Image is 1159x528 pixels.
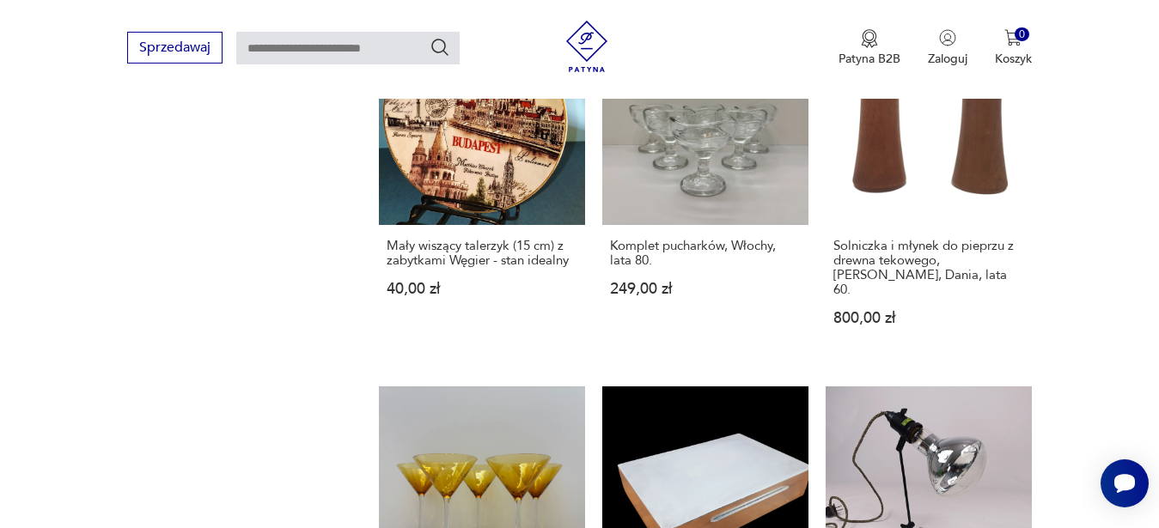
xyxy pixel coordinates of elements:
[1101,459,1149,507] iframe: Smartsupp widget button
[127,32,223,64] button: Sprzedawaj
[928,51,967,67] p: Zaloguj
[430,37,450,58] button: Szukaj
[833,239,1024,297] h3: Solniczka i młynek do pieprzu z drewna tekowego, [PERSON_NAME], Dania, lata 60.
[995,51,1032,67] p: Koszyk
[387,239,577,268] h3: Mały wiszący talerzyk (15 cm) z zabytkami Węgier - stan idealny
[127,43,223,55] a: Sprzedawaj
[833,311,1024,325] p: 800,00 zł
[928,29,967,67] button: Zaloguj
[379,19,585,359] a: Mały wiszący talerzyk (15 cm) z zabytkami Węgier - stan idealnyMały wiszący talerzyk (15 cm) z za...
[561,21,613,72] img: Patyna - sklep z meblami i dekoracjami vintage
[939,29,956,46] img: Ikonka użytkownika
[861,29,878,48] img: Ikona medalu
[387,282,577,296] p: 40,00 zł
[602,19,808,359] a: Komplet pucharków, Włochy, lata 80.Komplet pucharków, Włochy, lata 80.249,00 zł
[839,51,900,67] p: Patyna B2B
[1015,27,1029,42] div: 0
[839,29,900,67] a: Ikona medaluPatyna B2B
[839,29,900,67] button: Patyna B2B
[610,239,801,268] h3: Komplet pucharków, Włochy, lata 80.
[826,19,1032,359] a: Solniczka i młynek do pieprzu z drewna tekowego, Laurids Lonborg, Dania, lata 60.Solniczka i młyn...
[610,282,801,296] p: 249,00 zł
[995,29,1032,67] button: 0Koszyk
[1004,29,1022,46] img: Ikona koszyka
